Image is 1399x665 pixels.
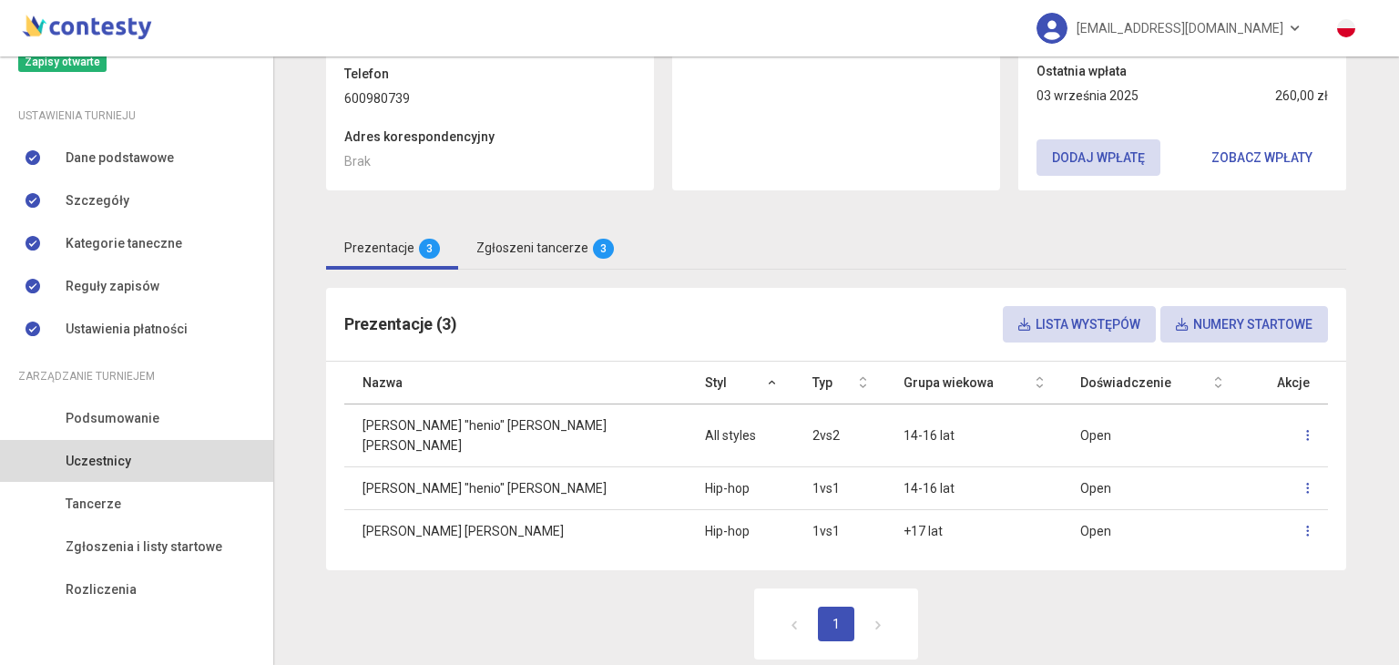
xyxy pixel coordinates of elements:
span: 3 [419,239,440,259]
span: [EMAIL_ADDRESS][DOMAIN_NAME] [1077,9,1283,47]
span: 260,00 zł [1275,86,1328,106]
span: Szczegóły [66,190,129,210]
dt: Ostatnia wpłata [1036,61,1328,81]
dt: Adres korespondencyjny [344,127,636,147]
p: [PERSON_NAME] "henio" [PERSON_NAME] [363,415,669,435]
td: 1vs1 [794,510,885,553]
button: Numery startowe [1160,306,1328,343]
th: Grupa wiekowa [885,362,1062,404]
th: Typ [794,362,885,404]
td: Open [1062,467,1241,510]
button: Lista występów [1003,306,1156,343]
button: Zobacz wpłaty [1196,139,1328,176]
td: Open [1062,404,1241,467]
td: All styles [687,404,793,467]
button: Dodaj wpłatę [1036,139,1160,176]
dt: Telefon [344,64,636,84]
span: Podsumowanie [66,408,159,428]
span: Ustawienia płatności [66,319,188,339]
th: Doświadczenie [1062,362,1241,404]
span: 3 [593,239,614,259]
dd: 600980739 [344,88,636,108]
span: Uczestnicy [66,451,131,471]
td: 14-16 lat [885,404,1062,467]
span: Zgłoszenia i listy startowe [66,537,222,557]
span: Dane podstawowe [66,148,174,168]
dd: Brak [344,151,636,171]
a: 1 [818,607,854,641]
span: Reguły zapisów [66,276,159,296]
td: 14-16 lat [885,467,1062,510]
td: +17 lat [885,510,1062,553]
td: Open [1062,510,1241,553]
span: Rozliczenia [66,579,137,599]
span: Tancerze [66,494,121,514]
a: Zgłoszeni tancerze3 [458,227,632,270]
span: Zapisy otwarte [18,52,107,72]
td: Hip-hop [687,467,793,510]
span: Kategorie taneczne [66,233,182,253]
td: 2vs2 [794,404,885,467]
th: Nazwa [344,362,687,404]
td: Hip-hop [687,510,793,553]
span: 03 września 2025 [1036,86,1139,106]
a: Prezentacje3 [326,227,458,270]
p: [PERSON_NAME] "henio" [PERSON_NAME] [363,478,669,498]
span: Zarządzanie turniejem [18,366,155,386]
p: [PERSON_NAME] [PERSON_NAME] [363,521,669,541]
div: Ustawienia turnieju [18,106,255,126]
span: Prezentacje (3) [344,314,457,333]
th: Akcje [1241,362,1328,404]
p: [PERSON_NAME] [363,435,669,455]
td: 1vs1 [794,467,885,510]
th: Styl [687,362,793,404]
